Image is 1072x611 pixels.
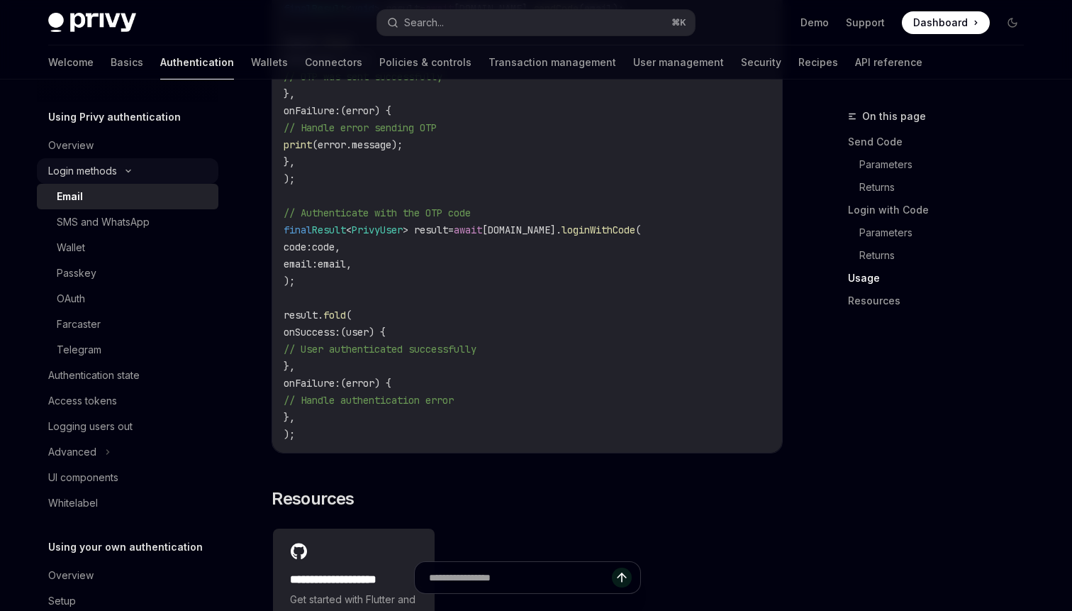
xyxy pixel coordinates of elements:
span: ); [284,172,295,185]
a: Passkey [37,260,218,286]
a: Support [846,16,885,30]
span: ( [346,309,352,321]
a: Access tokens [37,388,218,414]
div: SMS and WhatsApp [57,214,150,231]
span: < [346,224,352,236]
a: Login with Code [848,199,1035,221]
span: Result [312,224,346,236]
span: final [284,224,312,236]
a: SMS and WhatsApp [37,209,218,235]
span: ( [635,224,641,236]
a: Farcaster [37,312,218,337]
button: Send message [612,568,632,588]
a: User management [633,45,724,79]
span: (error.message); [312,138,403,151]
a: Parameters [859,221,1035,244]
span: : [306,241,312,253]
div: Access tokens [48,392,117,409]
a: Security [741,45,781,79]
a: Overview [37,563,218,588]
a: Logging users out [37,414,218,439]
div: Overview [48,567,94,584]
a: Resources [848,290,1035,312]
a: API reference [855,45,922,79]
span: (error) { [340,104,391,117]
span: print [284,138,312,151]
span: // Authenticate with the OTP code [284,207,471,219]
span: ); [284,275,295,287]
a: Send Code [848,131,1035,153]
span: // Handle error sending OTP [284,121,437,134]
span: }, [284,155,295,168]
a: Basics [111,45,143,79]
a: Wallets [251,45,288,79]
a: Wallet [37,235,218,260]
span: On this page [862,108,926,125]
div: Search... [404,14,444,31]
a: OAuth [37,286,218,312]
span: }, [284,87,295,100]
div: Passkey [57,265,96,282]
span: onSuccess [284,326,335,338]
span: (error) { [340,377,391,390]
span: : [335,326,340,338]
a: Email [37,184,218,209]
span: // Handle authentication error [284,394,454,407]
button: Toggle dark mode [1001,11,1024,34]
div: Wallet [57,239,85,256]
div: Telegram [57,341,101,358]
div: Logging users out [48,418,133,435]
span: loginWithCode [562,224,635,236]
a: Returns [859,176,1035,199]
span: result. [284,309,323,321]
span: await [454,224,482,236]
a: Telegram [37,337,218,363]
div: Farcaster [57,316,101,333]
div: Login methods [48,163,117,180]
a: Policies & controls [379,45,471,79]
span: }, [284,411,295,424]
span: (user) { [340,326,386,338]
a: Whitelabel [37,490,218,516]
button: Search...⌘K [377,10,695,35]
span: onFailure [284,377,335,390]
div: Overview [48,137,94,154]
span: // User authenticated successfully [284,343,476,356]
span: > result [403,224,448,236]
span: code [284,241,306,253]
span: : [335,104,340,117]
span: PrivyUser [352,224,403,236]
a: Transaction management [488,45,616,79]
span: email [284,258,312,270]
a: Authentication [160,45,234,79]
a: Dashboard [902,11,990,34]
span: [DOMAIN_NAME]. [482,224,562,236]
div: Advanced [48,444,96,461]
img: dark logo [48,13,136,33]
span: Resources [272,488,354,510]
div: Setup [48,593,76,610]
a: Welcome [48,45,94,79]
div: Email [57,188,83,205]
div: Authentication state [48,367,140,384]
span: : [312,258,318,270]
span: onFailure [284,104,335,117]
span: }, [284,360,295,373]
a: UI components [37,465,218,490]
a: Connectors [305,45,362,79]
span: : [335,377,340,390]
span: fold [323,309,346,321]
h5: Using your own authentication [48,539,203,556]
span: = [448,224,454,236]
div: Whitelabel [48,495,98,512]
span: ); [284,428,295,441]
span: code, [312,241,340,253]
span: email, [318,258,352,270]
a: Overview [37,133,218,158]
a: Usage [848,267,1035,290]
a: Returns [859,244,1035,267]
a: Parameters [859,153,1035,176]
div: UI components [48,469,118,486]
div: OAuth [57,290,85,307]
h5: Using Privy authentication [48,109,181,126]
